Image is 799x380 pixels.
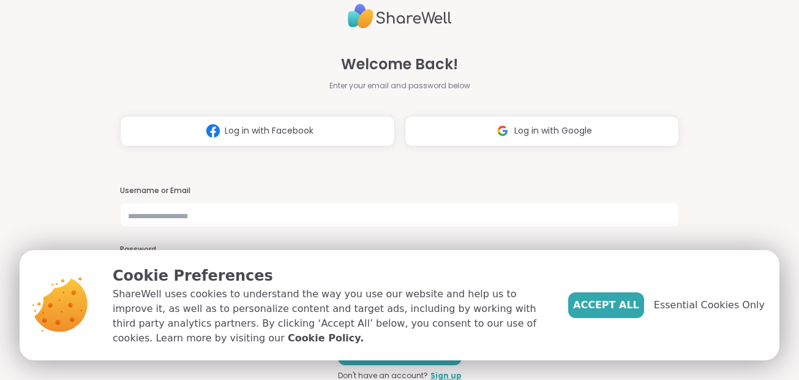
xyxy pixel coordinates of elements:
[491,120,514,142] img: ShareWell Logomark
[514,124,592,137] span: Log in with Google
[405,116,680,146] button: Log in with Google
[113,287,549,346] p: ShareWell uses cookies to understand the way you use our website and help us to improve it, as we...
[201,120,225,142] img: ShareWell Logomark
[113,265,549,287] p: Cookie Preferences
[573,298,639,313] span: Accept All
[120,116,395,146] button: Log in with Facebook
[120,186,680,196] h3: Username or Email
[341,53,458,75] span: Welcome Back!
[225,124,313,137] span: Log in with Facebook
[120,245,680,255] h3: Password
[568,292,644,318] button: Accept All
[288,331,364,346] a: Cookie Policy.
[329,80,470,91] span: Enter your email and password below
[654,298,765,313] span: Essential Cookies Only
